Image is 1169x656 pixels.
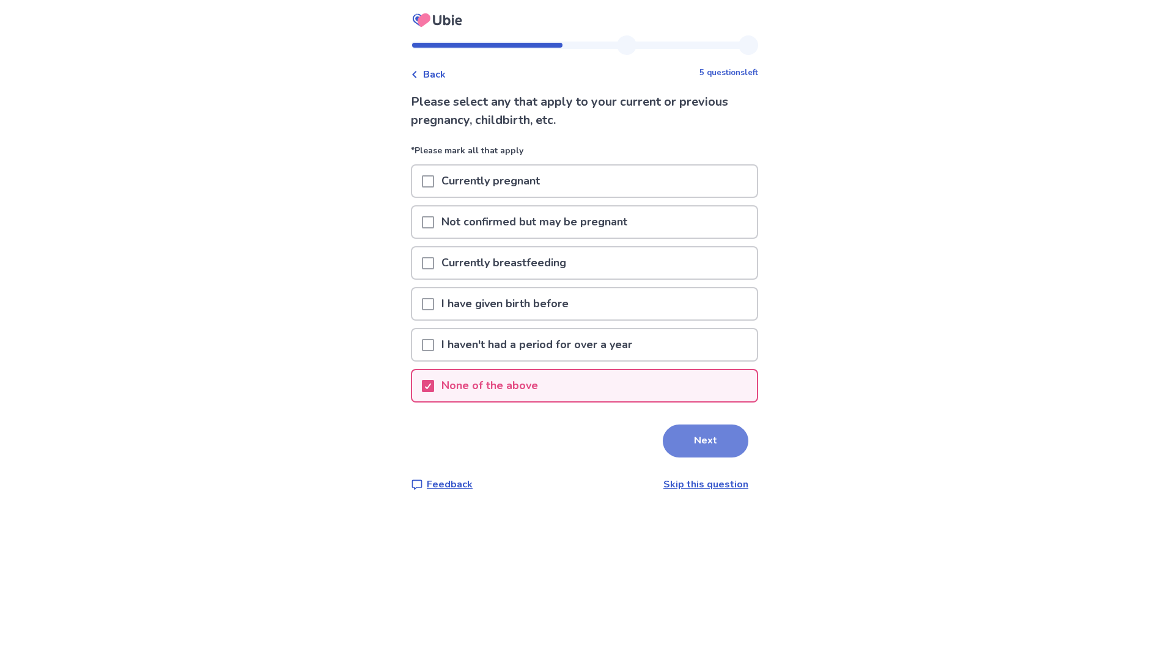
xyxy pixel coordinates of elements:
p: *Please mark all that apply [411,144,758,164]
p: Currently pregnant [434,166,547,197]
span: Back [423,67,446,82]
p: Please select any that apply to your current or previous pregnancy, childbirth, etc. [411,93,758,129]
a: Skip this question [663,478,748,491]
p: I have given birth before [434,288,576,319]
p: 5 questions left [699,67,758,79]
a: Feedback [411,477,473,492]
p: Not confirmed but may be pregnant [434,206,635,238]
p: I haven't had a period for over a year [434,329,640,360]
button: Next [663,425,748,457]
p: Currently breastfeeding [434,247,573,279]
p: None of the above [434,370,545,401]
p: Feedback [427,477,473,492]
